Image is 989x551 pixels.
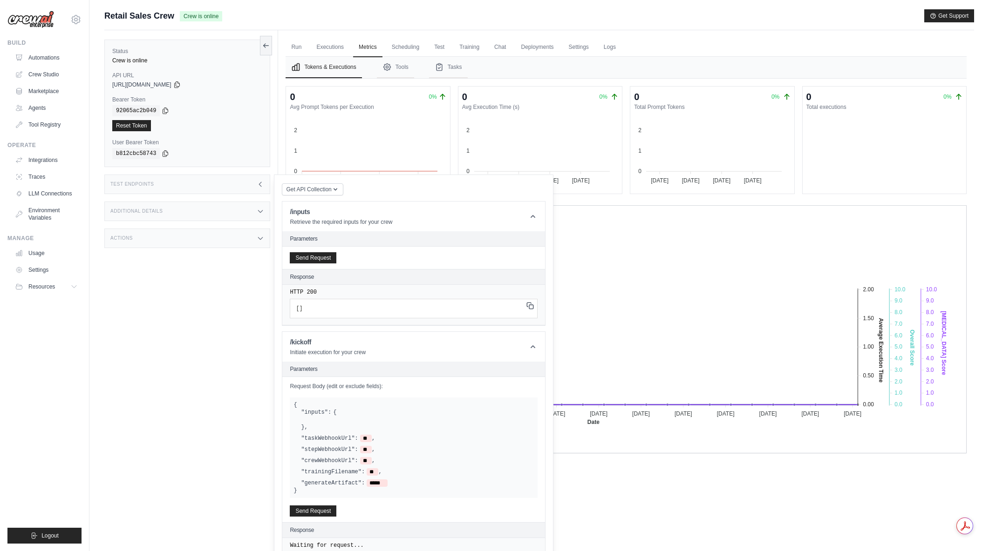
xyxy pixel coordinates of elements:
[600,94,607,100] span: 0%
[290,207,392,216] h1: /inputs
[926,309,934,316] tspan: 8.0
[926,321,934,327] tspan: 7.0
[290,273,314,281] h2: Response
[290,383,538,390] label: Request Body (edit or exclude fields):
[301,479,365,487] label: "generateArtifact":
[112,57,262,64] div: Crew is online
[7,528,82,544] button: Logout
[286,38,307,57] a: Run
[926,343,934,350] tspan: 5.0
[112,148,160,159] code: b812cbc58743
[290,90,295,103] div: 0
[895,286,906,293] tspan: 10.0
[11,101,82,115] a: Agents
[11,117,82,132] a: Tool Registry
[639,148,642,154] tspan: 1
[286,57,361,78] button: Tokens & Executions
[651,177,668,184] tspan: [DATE]
[290,349,366,356] p: Initiate execution for your crew
[301,409,331,416] label: "inputs":
[717,410,735,417] tspan: [DATE]
[290,289,538,296] pre: HTTP 200
[282,183,343,195] button: Get API Collection
[7,39,82,47] div: Build
[489,38,512,57] a: Chat
[895,297,903,304] tspan: 9.0
[290,542,538,549] pre: Waiting for request...
[290,526,314,534] h2: Response
[11,279,82,294] button: Resources
[11,262,82,277] a: Settings
[293,402,297,408] span: {
[386,38,425,57] a: Scheduling
[429,93,437,101] span: 0%
[104,9,174,22] span: Retail Sales Crew
[378,468,382,476] span: ,
[771,94,779,100] span: 0%
[941,311,947,375] text: [MEDICAL_DATA] Score
[333,409,336,416] span: {
[572,177,590,184] tspan: [DATE]
[294,148,298,154] tspan: 1
[301,446,358,453] label: "stepWebhookUrl":
[909,329,916,366] text: Overall Score
[895,401,903,408] tspan: 0.0
[806,103,962,111] dt: Total executions
[541,177,559,184] tspan: [DATE]
[294,127,298,134] tspan: 2
[515,38,559,57] a: Deployments
[587,419,600,425] text: Date
[7,11,54,28] img: Logo
[895,378,903,385] tspan: 2.0
[372,446,375,453] span: ,
[895,390,903,396] tspan: 1.0
[744,177,762,184] tspan: [DATE]
[639,127,642,134] tspan: 2
[590,410,608,417] tspan: [DATE]
[112,120,151,131] a: Reset Token
[634,103,790,111] dt: Total Prompt Tokens
[759,410,777,417] tspan: [DATE]
[41,532,59,539] span: Logout
[429,38,450,57] a: Test
[301,435,358,442] label: "taskWebhookUrl":
[7,235,82,242] div: Manage
[296,305,299,312] span: [
[7,141,82,149] div: Operate
[112,96,262,103] label: Bearer Token
[926,297,934,304] tspan: 9.0
[806,90,812,103] div: 0
[926,367,934,373] tspan: 3.0
[598,38,621,57] a: Logs
[372,435,375,442] span: ,
[290,505,336,517] button: Send Request
[895,309,903,316] tspan: 8.0
[311,38,349,57] a: Executions
[112,47,262,55] label: Status
[11,246,82,261] a: Usage
[926,378,934,385] tspan: 2.0
[942,506,989,551] div: Chat Widget
[713,177,730,184] tspan: [DATE]
[863,286,874,293] tspan: 2.00
[895,343,903,350] tspan: 5.0
[377,57,414,78] button: Tools
[675,410,692,417] tspan: [DATE]
[11,67,82,82] a: Crew Studio
[926,401,934,408] tspan: 0.0
[110,208,163,214] h3: Additional Details
[112,81,171,88] span: [URL][DOMAIN_NAME]
[863,372,874,379] tspan: 0.50
[11,84,82,99] a: Marketplace
[634,90,639,103] div: 0
[878,318,884,383] text: Average Execution Time
[462,90,467,103] div: 0
[301,423,304,431] span: }
[305,423,308,431] span: ,
[112,139,262,146] label: User Bearer Token
[290,252,336,263] button: Send Request
[632,410,650,417] tspan: [DATE]
[802,410,819,417] tspan: [DATE]
[11,203,82,225] a: Environment Variables
[110,181,154,187] h3: Test Endpoints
